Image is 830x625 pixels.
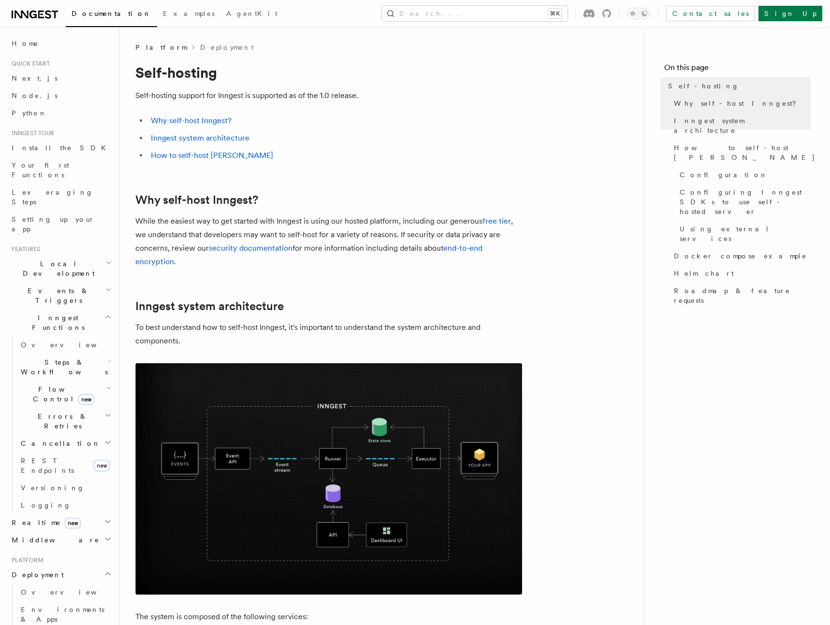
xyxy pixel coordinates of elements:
h4: On this page [664,62,811,77]
span: Logging [21,501,71,509]
span: Events & Triggers [8,286,105,305]
kbd: ⌘K [548,9,562,18]
span: Configuring Inngest SDKs to use self-hosted server [680,187,811,216]
span: Platform [135,43,187,52]
span: Features [8,245,40,253]
a: Docker compose example [670,247,811,265]
span: Leveraging Steps [12,188,93,206]
span: Documentation [72,10,151,17]
a: Inngest system architecture [670,112,811,139]
span: Why self-host Inngest? [674,99,803,108]
span: Cancellation [17,439,101,448]
span: Steps & Workflows [17,357,108,377]
span: Roadmap & feature requests [674,286,811,305]
a: Contact sales [666,6,755,21]
span: AgentKit [226,10,277,17]
a: Overview [17,336,114,354]
h1: Self-hosting [135,64,522,81]
a: Setting up your app [8,211,114,238]
p: To best understand how to self-host Inngest, it's important to understand the system architecture... [135,321,522,348]
button: Toggle dark mode [627,8,650,19]
span: Platform [8,556,44,564]
a: How to self-host [PERSON_NAME] [151,151,273,160]
button: Middleware [8,531,114,549]
a: Why self-host Inngest? [135,193,258,207]
span: Examples [163,10,215,17]
a: Why self-host Inngest? [670,95,811,112]
span: Home [12,39,39,48]
span: Middleware [8,535,100,545]
a: Versioning [17,479,114,497]
span: Inngest tour [8,129,54,137]
span: Flow Control [17,384,106,404]
span: Quick start [8,60,50,68]
span: Deployment [8,570,64,580]
span: Overview [21,341,120,349]
img: Inngest system architecture diagram [135,363,522,595]
div: Inngest Functions [8,336,114,514]
a: How to self-host [PERSON_NAME] [670,139,811,166]
span: Docker compose example [674,251,807,261]
button: Errors & Retries [17,408,114,435]
span: Inngest system architecture [674,116,811,135]
button: Events & Triggers [8,282,114,309]
a: Examples [157,3,220,26]
span: Helm chart [674,269,734,278]
a: Deployment [200,43,254,52]
span: new [94,460,110,471]
a: Overview [17,583,114,601]
button: Inngest Functions [8,309,114,336]
span: Errors & Retries [17,412,105,431]
button: Deployment [8,566,114,583]
a: Your first Functions [8,156,114,184]
span: Install the SDK [12,144,112,152]
span: new [65,518,81,528]
a: Why self-host Inngest? [151,116,232,125]
span: Node.js [12,92,58,99]
span: Environments & Apps [21,606,104,623]
a: Next.js [8,70,114,87]
a: Node.js [8,87,114,104]
a: Documentation [66,3,157,27]
span: Using external services [680,224,811,243]
button: Local Development [8,255,114,282]
a: Roadmap & feature requests [670,282,811,309]
span: Your first Functions [12,161,69,179]
p: The system is composed of the following services: [135,610,522,624]
a: Helm chart [670,265,811,282]
a: Leveraging Steps [8,184,114,211]
a: Inngest system architecture [135,299,284,313]
button: Flow Controlnew [17,381,114,408]
span: Inngest Functions [8,313,104,332]
a: Configuration [676,166,811,184]
a: Using external services [676,220,811,247]
a: Sign Up [758,6,822,21]
span: Python [12,109,47,117]
span: Overview [21,588,120,596]
a: security documentation [209,243,292,253]
span: Configuration [680,170,768,180]
a: Configuring Inngest SDKs to use self-hosted server [676,184,811,220]
button: Search...⌘K [382,6,568,21]
button: Cancellation [17,435,114,452]
span: REST Endpoints [21,457,74,474]
p: While the easiest way to get started with Inngest is using our hosted platform, including our gen... [135,214,522,269]
button: Realtimenew [8,514,114,531]
a: Install the SDK [8,139,114,156]
span: Next.js [12,74,58,82]
a: Self-hosting [664,77,811,95]
span: Local Development [8,259,105,278]
a: Inngest system architecture [151,133,249,142]
button: Steps & Workflows [17,354,114,381]
a: Python [8,104,114,122]
p: Self-hosting support for Inngest is supported as of the 1.0 release. [135,89,522,102]
a: Logging [17,497,114,514]
span: How to self-host [PERSON_NAME] [674,143,815,162]
span: Realtime [8,518,81,527]
span: Versioning [21,484,85,492]
a: Home [8,35,114,52]
a: REST Endpointsnew [17,452,114,479]
a: free tier [482,216,511,226]
a: AgentKit [220,3,283,26]
span: Self-hosting [668,81,739,91]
